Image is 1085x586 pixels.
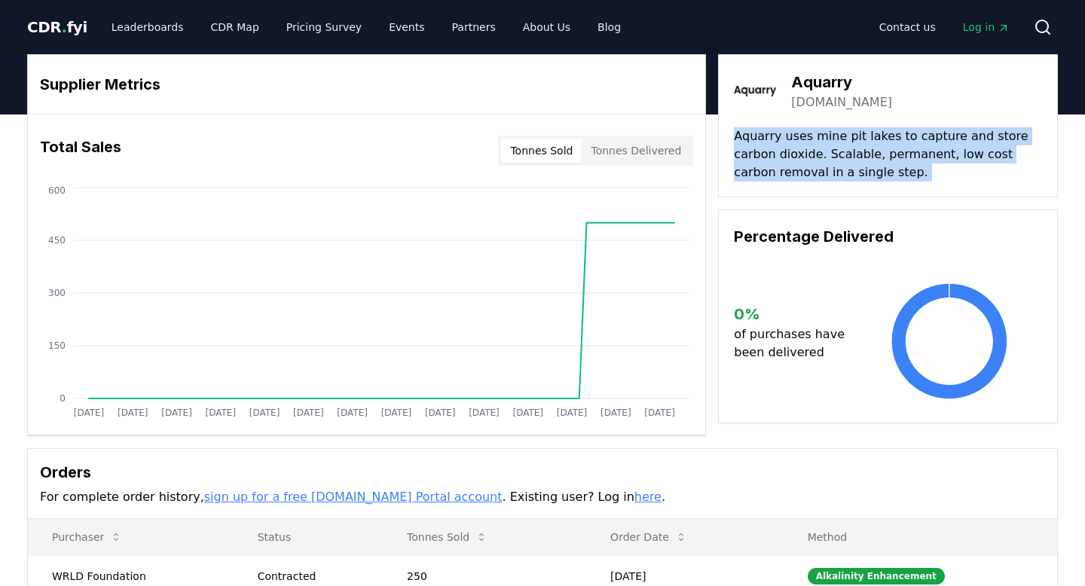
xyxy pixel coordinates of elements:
[246,530,371,545] p: Status
[48,235,66,246] tspan: 450
[48,340,66,351] tspan: 150
[274,14,374,41] a: Pricing Survey
[585,14,633,41] a: Blog
[734,225,1042,248] h3: Percentage Delivered
[381,407,412,418] tspan: [DATE]
[598,522,699,552] button: Order Date
[118,407,148,418] tspan: [DATE]
[557,407,588,418] tspan: [DATE]
[337,407,368,418] tspan: [DATE]
[48,288,66,298] tspan: 300
[249,407,280,418] tspan: [DATE]
[377,14,436,41] a: Events
[582,139,690,163] button: Tonnes Delivered
[734,325,857,362] p: of purchases have been delivered
[951,14,1022,41] a: Log in
[27,17,87,38] a: CDR.fyi
[293,407,324,418] tspan: [DATE]
[634,490,662,504] a: here
[27,18,87,36] span: CDR fyi
[734,70,776,112] img: Aquarry-logo
[48,185,66,196] tspan: 600
[40,488,1045,506] p: For complete order history, . Existing user? Log in .
[74,407,105,418] tspan: [DATE]
[601,407,631,418] tspan: [DATE]
[644,407,675,418] tspan: [DATE]
[425,407,456,418] tspan: [DATE]
[469,407,500,418] tspan: [DATE]
[734,127,1042,182] p: Aquarry uses mine pit lakes to capture and store carbon dioxide. Scalable, permanent, low cost ca...
[206,407,237,418] tspan: [DATE]
[204,490,503,504] a: sign up for a free [DOMAIN_NAME] Portal account
[62,18,67,36] span: .
[258,569,371,584] div: Contracted
[40,136,121,166] h3: Total Sales
[734,303,857,325] h3: 0 %
[199,14,271,41] a: CDR Map
[40,522,134,552] button: Purchaser
[512,407,543,418] tspan: [DATE]
[99,14,633,41] nav: Main
[501,139,582,163] button: Tonnes Sold
[867,14,1022,41] nav: Main
[796,530,1045,545] p: Method
[40,461,1045,484] h3: Orders
[395,522,500,552] button: Tonnes Sold
[440,14,508,41] a: Partners
[60,393,66,404] tspan: 0
[963,20,1010,35] span: Log in
[511,14,582,41] a: About Us
[40,73,693,96] h3: Supplier Metrics
[161,407,192,418] tspan: [DATE]
[867,14,948,41] a: Contact us
[99,14,196,41] a: Leaderboards
[791,71,892,93] h3: Aquarry
[808,568,945,584] div: Alkalinity Enhancement
[791,93,892,111] a: [DOMAIN_NAME]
